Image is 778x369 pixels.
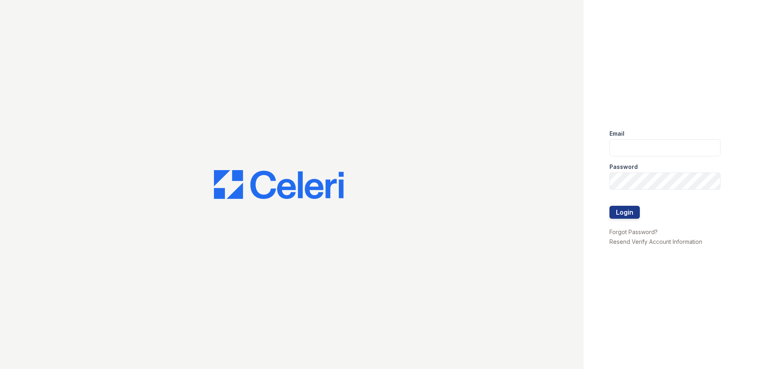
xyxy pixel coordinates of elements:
[609,163,638,171] label: Password
[609,206,640,219] button: Login
[609,238,702,245] a: Resend Verify Account Information
[609,228,658,235] a: Forgot Password?
[214,170,344,199] img: CE_Logo_Blue-a8612792a0a2168367f1c8372b55b34899dd931a85d93a1a3d3e32e68fde9ad4.png
[609,130,624,138] label: Email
